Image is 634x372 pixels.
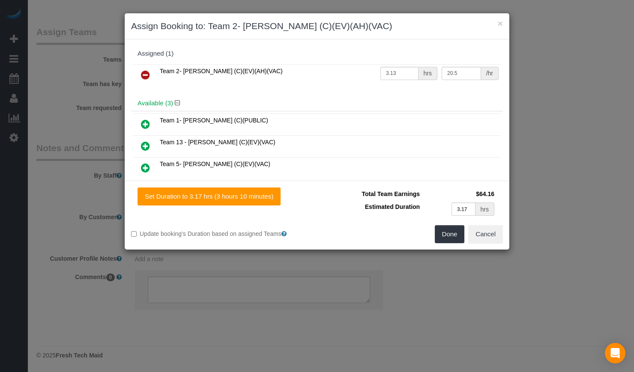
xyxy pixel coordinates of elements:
div: hrs [419,67,437,80]
button: Set Duration to 3.17 hrs (3 hours 10 minutes) [138,187,281,205]
span: Team 2- [PERSON_NAME] (C)(EV)(AH)(VAC) [160,68,283,74]
label: Update booking's Duration based on assigned Teams [131,229,311,238]
button: Done [435,225,465,243]
h4: Available (3) [138,100,496,107]
div: /hr [481,67,499,80]
div: Open Intercom Messenger [605,343,625,363]
input: Update booking's Duration based on assigned Teams [131,231,137,237]
span: Team 1- [PERSON_NAME] (C)(PUBLIC) [160,117,268,124]
span: Team 13 - [PERSON_NAME] (C)(EV)(VAC) [160,139,275,146]
span: Team 5- [PERSON_NAME] (C)(EV)(VAC) [160,161,270,167]
td: $64.16 [422,187,496,200]
button: Cancel [468,225,503,243]
h3: Assign Booking to: Team 2- [PERSON_NAME] (C)(EV)(AH)(VAC) [131,20,503,33]
button: × [498,19,503,28]
span: Estimated Duration [365,203,420,210]
td: Total Team Earnings [323,187,422,200]
div: Assigned (1) [138,50,496,57]
div: hrs [475,202,494,216]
